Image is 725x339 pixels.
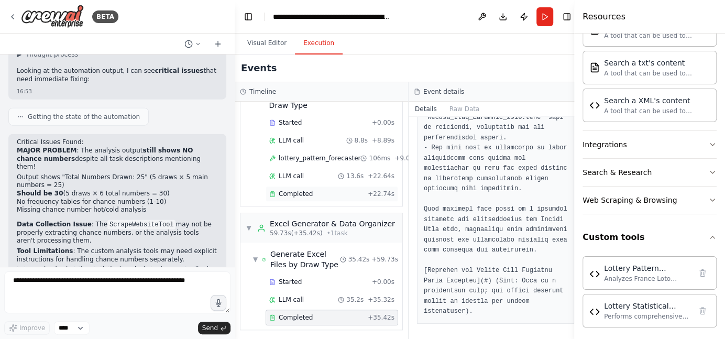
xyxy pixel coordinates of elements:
img: XMLSearchTool [589,100,600,111]
h2: Events [241,61,277,75]
span: + 0.00s [372,118,394,127]
span: 13.6s [346,172,364,180]
code: ScrapeWebsiteTool [107,220,175,229]
div: A tool that can be used to semantic search a query from a txt's content. [604,69,710,78]
span: + 59.73s [371,255,398,264]
strong: Should be 30 [17,190,63,197]
button: Delete tool [695,266,710,280]
img: Lottery Pattern Forecaster [589,269,600,279]
strong: Data Collection Issue [17,221,92,228]
p: : The analysis output despite all task descriptions mentioning them! [17,147,218,171]
strong: still shows NO chance numbers [17,147,193,162]
span: lottery_pattern_forecaster [279,154,360,162]
button: Hide right sidebar [559,9,574,24]
span: + 22.64s [368,172,394,180]
button: Start a new chat [210,38,226,50]
button: Search & Research [583,159,717,186]
strong: critical issues [155,67,204,74]
p: Let me check what the statistical analysis tool can actually do: [17,266,218,274]
span: + 9.00s [394,154,417,162]
span: ▼ [253,255,258,264]
strong: MAJOR PROBLEM [17,147,76,154]
h3: Event details [423,88,464,96]
h4: Resources [583,10,625,23]
span: Started [279,278,302,286]
li: Missing chance number hot/cold analysis [17,206,218,214]
li: Output shows "Total Numbers Drawn: 25" (5 draws × 5 main numbers = 25) [17,173,218,190]
div: 16:53 [17,88,218,95]
button: Execution [295,32,343,54]
span: 106ms [369,154,390,162]
span: LLM call [279,136,304,145]
button: Send [198,322,230,334]
div: Performs comprehensive statistical analysis on lottery data including frequency analysis, chi-squ... [604,312,691,321]
span: ▼ [246,224,252,232]
div: Web Scraping & Browsing [583,195,677,205]
span: 35.2s [346,296,364,304]
img: TXTSearchTool [589,62,600,73]
span: + 0.00s [372,278,394,286]
button: Switch to previous chat [180,38,205,50]
img: Logo [21,5,84,28]
div: Analyzes France Loto lottery data patterns using mathematical algorithms to detect sequences, tem... [604,275,691,283]
strong: Tool Limitations [17,247,73,255]
span: + 35.42s [368,313,394,322]
h3: Timeline [249,88,276,96]
button: Hide left sidebar [241,9,256,24]
button: Raw Data [443,102,486,116]
span: + 22.74s [368,190,394,198]
span: Improve [19,324,45,332]
button: Visual Editor [239,32,295,54]
div: BETA [92,10,118,23]
span: + 35.32s [368,296,394,304]
span: Started [279,118,302,127]
span: ▶ [17,50,21,59]
button: Improve [4,321,50,335]
button: Click to speak your automation idea [211,295,226,311]
span: Completed [279,190,313,198]
div: Generate Excel Files by Draw Type [270,249,340,270]
div: Lottery Pattern Forecaster [604,263,691,274]
span: Getting the state of the automation [28,113,140,121]
div: A tool that can be used to semantic search a query from a XML's content. [604,107,710,115]
p: : The may not be properly extracting chance numbers, or the analysis tools aren't processing them. [17,221,218,245]
li: No frequency tables for chance numbers (1-10) [17,198,218,206]
span: 8.8s [355,136,368,145]
div: Lottery Statistical Analysis [604,301,691,311]
div: Integrations [583,139,627,150]
span: Send [202,324,218,332]
img: Lottery Statistical Analysis [589,307,600,317]
p: : The custom analysis tools may need explicit instructions for handling chance numbers separately. [17,247,218,264]
button: Integrations [583,131,717,158]
div: Search a XML's content [604,95,710,106]
span: • 1 task [327,229,348,237]
span: Completed [279,313,313,322]
div: A tool that can be used to semantic search a query from a PDF's content. [604,31,710,40]
div: Excel Generator & Data Organizer [270,218,395,229]
button: ▶Thought process [17,50,78,59]
h2: Critical Issues Found: [17,138,218,147]
button: Custom tools [583,223,717,252]
div: Search & Research [583,167,652,178]
button: Web Scraping & Browsing [583,187,717,214]
button: Delete tool [695,303,710,318]
li: (5 draws × 6 total numbers = 30) [17,190,218,198]
p: Looking at the automation output, I can see that need immediate fixing: [17,67,218,83]
div: Search a txt's content [604,58,710,68]
span: LLM call [279,172,304,180]
span: LLM call [279,296,304,304]
span: Thought process [26,50,78,59]
span: 35.42s [348,255,370,264]
span: 59.73s (+35.42s) [270,229,323,237]
button: Details [409,102,443,116]
nav: breadcrumb [273,12,391,22]
span: + 8.89s [372,136,394,145]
